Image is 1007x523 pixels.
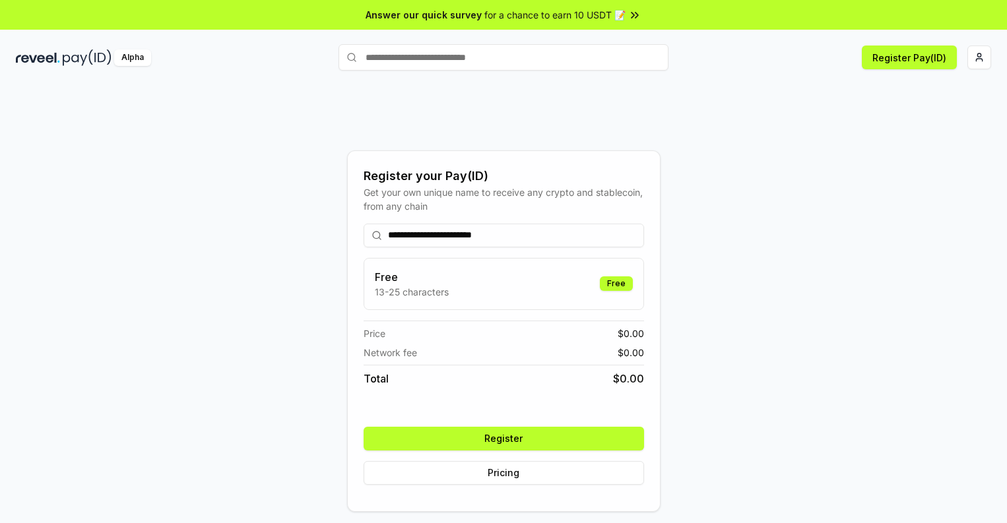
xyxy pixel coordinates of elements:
[375,269,449,285] h3: Free
[600,276,633,291] div: Free
[364,346,417,359] span: Network fee
[618,326,644,340] span: $ 0.00
[375,285,449,299] p: 13-25 characters
[364,167,644,185] div: Register your Pay(ID)
[862,46,957,69] button: Register Pay(ID)
[366,8,482,22] span: Answer our quick survey
[364,185,644,213] div: Get your own unique name to receive any crypto and stablecoin, from any chain
[364,326,385,340] span: Price
[364,371,389,386] span: Total
[613,371,644,386] span: $ 0.00
[114,49,151,66] div: Alpha
[16,49,60,66] img: reveel_dark
[484,8,626,22] span: for a chance to earn 10 USDT 📝
[364,427,644,450] button: Register
[618,346,644,359] span: $ 0.00
[364,461,644,485] button: Pricing
[63,49,112,66] img: pay_id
